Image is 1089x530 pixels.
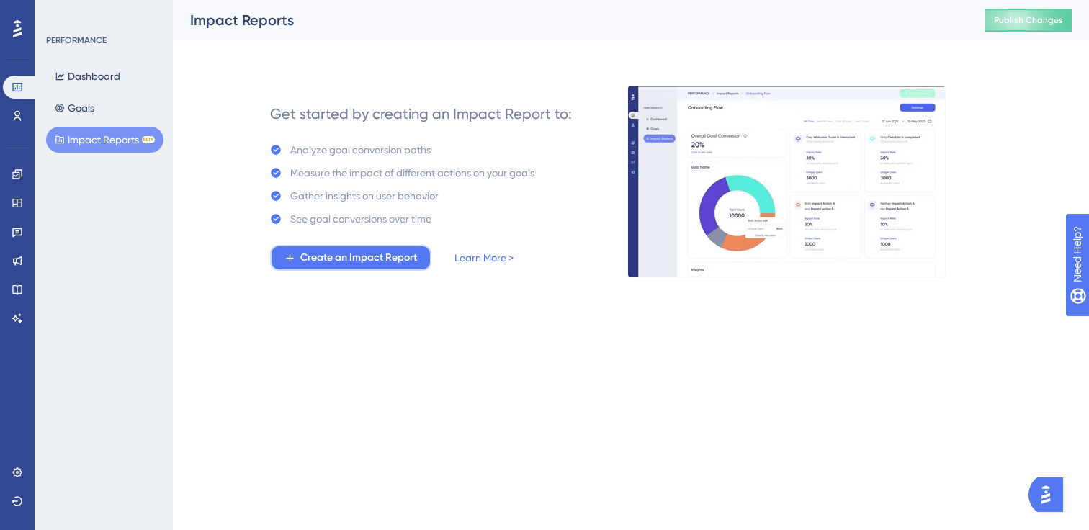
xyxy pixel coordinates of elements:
div: Impact Reports [190,10,949,30]
div: Measure the impact of different actions on your goals [290,164,534,181]
div: Get started by creating an Impact Report to: [270,104,572,124]
button: Publish Changes [985,9,1072,32]
a: Learn More > [454,249,514,266]
button: Dashboard [46,63,129,89]
button: Create an Impact Report [270,245,431,271]
button: Impact ReportsBETA [46,127,163,153]
span: Need Help? [34,4,90,21]
div: PERFORMANCE [46,35,107,46]
div: BETA [142,136,155,143]
div: See goal conversions over time [290,210,431,228]
img: e8cc2031152ba83cd32f6b7ecddf0002.gif [627,86,946,277]
iframe: UserGuiding AI Assistant Launcher [1028,473,1072,516]
div: Analyze goal conversion paths [290,141,431,158]
span: Create an Impact Report [300,249,417,266]
div: Gather insights on user behavior [290,187,439,205]
button: Goals [46,95,103,121]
